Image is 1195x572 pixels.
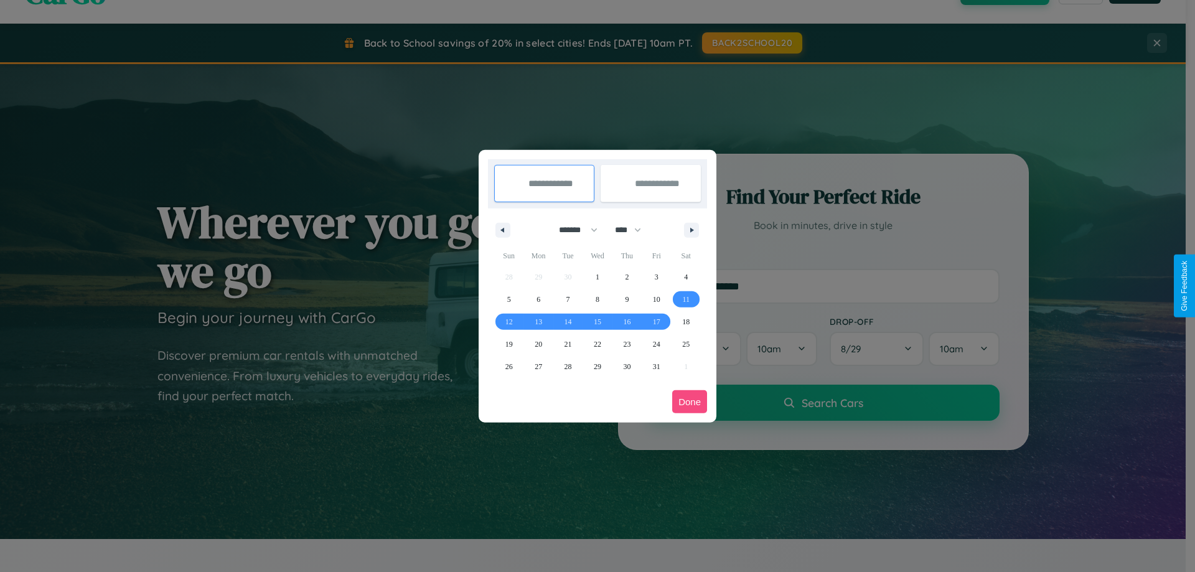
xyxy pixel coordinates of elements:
span: 2 [625,266,629,288]
div: Give Feedback [1180,261,1189,311]
span: 27 [535,355,542,378]
button: 14 [553,311,583,333]
span: Thu [612,246,642,266]
span: 13 [535,311,542,333]
button: Done [672,390,707,413]
button: 6 [523,288,553,311]
span: 1 [596,266,599,288]
span: Sat [672,246,701,266]
button: 31 [642,355,671,378]
span: 24 [653,333,660,355]
span: 15 [594,311,601,333]
span: 11 [682,288,690,311]
button: 7 [553,288,583,311]
button: 17 [642,311,671,333]
button: 24 [642,333,671,355]
button: 26 [494,355,523,378]
button: 28 [553,355,583,378]
span: Wed [583,246,612,266]
button: 1 [583,266,612,288]
button: 11 [672,288,701,311]
span: 6 [537,288,540,311]
button: 3 [642,266,671,288]
span: 14 [565,311,572,333]
span: 23 [623,333,630,355]
button: 4 [672,266,701,288]
span: 7 [566,288,570,311]
button: 12 [494,311,523,333]
button: 27 [523,355,553,378]
button: 18 [672,311,701,333]
span: Mon [523,246,553,266]
button: 25 [672,333,701,355]
span: 3 [655,266,658,288]
span: 12 [505,311,513,333]
span: 28 [565,355,572,378]
button: 8 [583,288,612,311]
span: 5 [507,288,511,311]
button: 29 [583,355,612,378]
span: 17 [653,311,660,333]
span: 19 [505,333,513,355]
span: 31 [653,355,660,378]
span: Fri [642,246,671,266]
button: 16 [612,311,642,333]
span: 4 [684,266,688,288]
button: 2 [612,266,642,288]
span: 29 [594,355,601,378]
button: 15 [583,311,612,333]
span: 8 [596,288,599,311]
span: 16 [623,311,630,333]
span: 21 [565,333,572,355]
button: 19 [494,333,523,355]
span: 18 [682,311,690,333]
span: 20 [535,333,542,355]
span: 25 [682,333,690,355]
span: Sun [494,246,523,266]
span: 10 [653,288,660,311]
button: 21 [553,333,583,355]
button: 5 [494,288,523,311]
button: 22 [583,333,612,355]
button: 20 [523,333,553,355]
span: 30 [623,355,630,378]
button: 10 [642,288,671,311]
span: Tue [553,246,583,266]
span: 9 [625,288,629,311]
button: 13 [523,311,553,333]
span: 22 [594,333,601,355]
span: 26 [505,355,513,378]
button: 9 [612,288,642,311]
button: 23 [612,333,642,355]
button: 30 [612,355,642,378]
